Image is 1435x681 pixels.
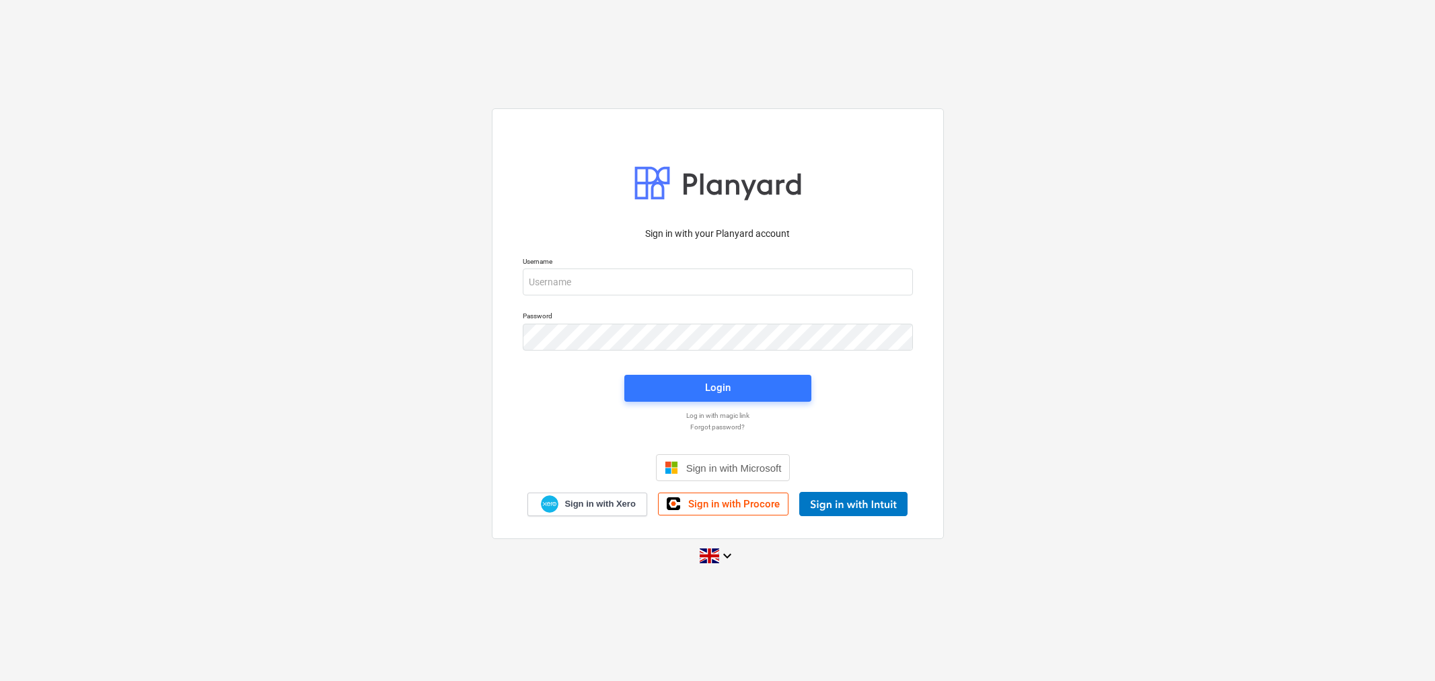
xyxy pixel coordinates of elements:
[516,411,920,420] a: Log in with magic link
[564,498,635,510] span: Sign in with Xero
[665,461,678,474] img: Microsoft logo
[523,257,913,268] p: Username
[624,375,811,402] button: Login
[527,493,647,516] a: Sign in with Xero
[541,495,558,513] img: Xero logo
[523,227,913,241] p: Sign in with your Planyard account
[523,268,913,295] input: Username
[523,312,913,323] p: Password
[719,548,735,564] i: keyboard_arrow_down
[705,379,731,396] div: Login
[516,423,920,431] a: Forgot password?
[658,493,788,515] a: Sign in with Procore
[688,498,780,510] span: Sign in with Procore
[686,462,782,474] span: Sign in with Microsoft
